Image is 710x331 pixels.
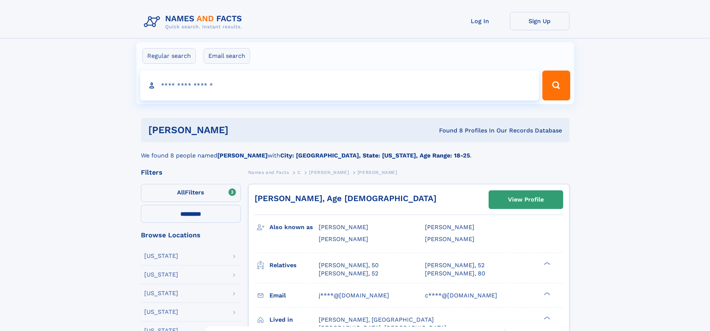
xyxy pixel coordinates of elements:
[542,291,551,296] div: ❯
[319,235,368,243] span: [PERSON_NAME]
[319,224,368,231] span: [PERSON_NAME]
[425,269,485,278] a: [PERSON_NAME], 80
[334,127,562,135] div: Found 8 Profiles In Our Records Database
[141,142,569,160] div: We found 8 people named with .
[217,152,268,159] b: [PERSON_NAME]
[177,189,185,196] span: All
[144,309,178,315] div: [US_STATE]
[141,169,241,176] div: Filters
[309,170,349,175] span: [PERSON_NAME]
[309,168,349,177] a: [PERSON_NAME]
[297,168,301,177] a: C
[255,194,436,203] a: [PERSON_NAME], Age [DEMOGRAPHIC_DATA]
[357,170,397,175] span: [PERSON_NAME]
[542,261,551,266] div: ❯
[319,269,378,278] a: [PERSON_NAME], 52
[141,12,248,32] img: Logo Names and Facts
[450,12,510,30] a: Log In
[148,125,334,135] h1: [PERSON_NAME]
[542,315,551,320] div: ❯
[269,259,319,272] h3: Relatives
[425,261,485,269] a: [PERSON_NAME], 52
[142,48,196,64] label: Regular search
[489,191,563,209] a: View Profile
[144,253,178,259] div: [US_STATE]
[248,168,289,177] a: Names and Facts
[140,71,539,100] input: search input
[542,71,570,100] button: Search Button
[269,313,319,326] h3: Lived in
[269,289,319,302] h3: Email
[280,152,470,159] b: City: [GEOGRAPHIC_DATA], State: [US_STATE], Age Range: 18-25
[425,224,474,231] span: [PERSON_NAME]
[297,170,301,175] span: C
[425,235,474,243] span: [PERSON_NAME]
[319,261,379,269] a: [PERSON_NAME], 50
[508,191,544,208] div: View Profile
[141,184,241,202] label: Filters
[144,290,178,296] div: [US_STATE]
[141,232,241,238] div: Browse Locations
[269,221,319,234] h3: Also known as
[319,316,434,323] span: [PERSON_NAME], [GEOGRAPHIC_DATA]
[510,12,569,30] a: Sign Up
[203,48,250,64] label: Email search
[144,272,178,278] div: [US_STATE]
